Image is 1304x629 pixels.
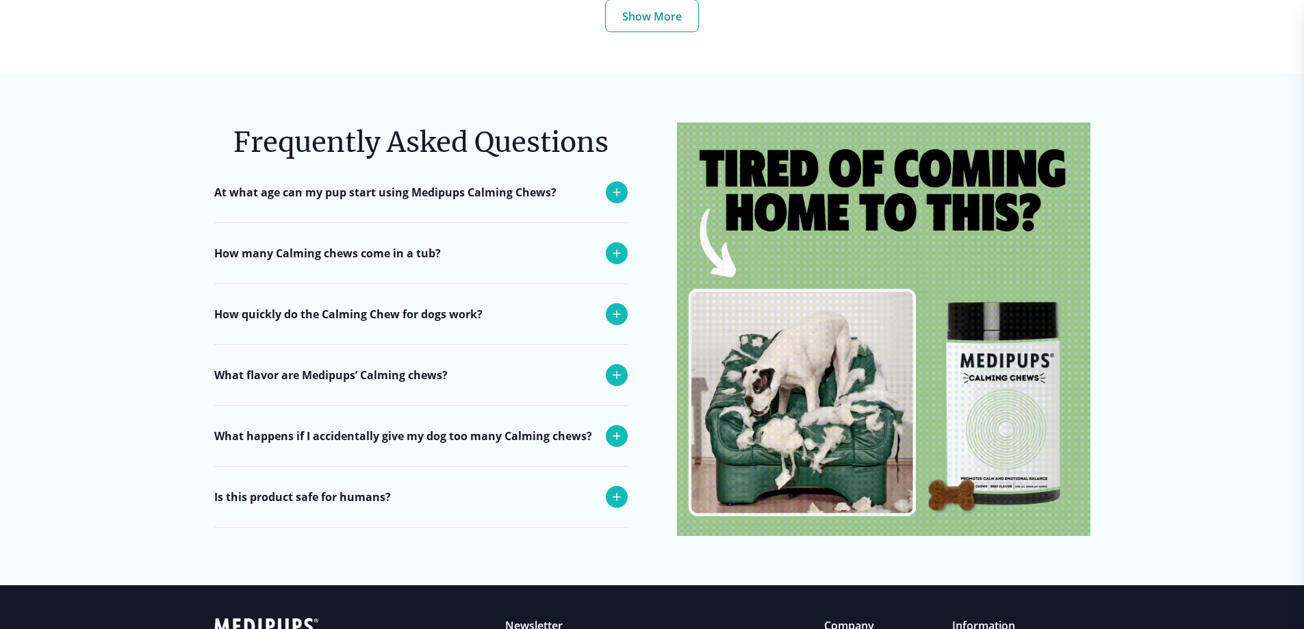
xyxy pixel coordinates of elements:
[214,466,625,543] div: Please see a veterinarian as soon as possible if you accidentally give too many. If you’re unsure...
[214,222,625,299] div: Our calming soft chews are an amazing solution for dogs of any breed. This chew is to be given to...
[214,123,628,162] h6: Frequently Asked Questions
[214,245,441,261] p: How many Calming chews come in a tub?
[214,283,625,327] div: Each tub contains 30 chews.
[214,428,592,444] p: What happens if I accidentally give my dog too many Calming chews?
[214,527,625,587] div: All our products are intended to be consumed by dogs and are not safe for human consumption. Plea...
[214,344,625,487] div: We created our Calming Chews as an helpful, fast remedy. The ingredients have a calming effect on...
[214,405,625,449] div: Beef Flavored: Our chews will leave your pup begging for MORE!
[677,123,1090,536] img: Dog paw licking solution – FAQs about our chews
[214,184,557,201] p: At what age can my pup start using Medipups Calming Chews?
[214,489,391,505] p: Is this product safe for humans?
[214,306,483,322] p: How quickly do the Calming Chew for dogs work?
[214,367,448,383] p: What flavor are Medipups’ Calming chews?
